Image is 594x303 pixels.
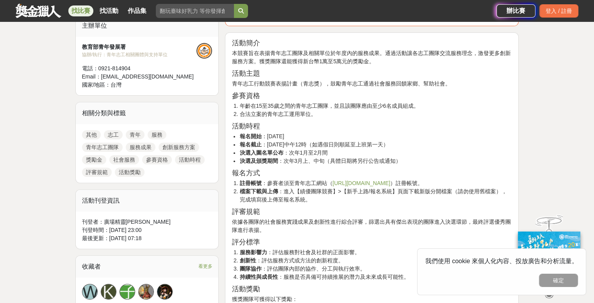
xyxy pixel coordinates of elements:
h3: 活動獎勵 [232,285,512,293]
li: ：[DATE]中午12時（如遇假日則順延至上班第一天） [239,141,512,149]
h3: 報名方式 [232,169,512,177]
span: 國家/地區： [82,82,111,88]
div: Email： [EMAIL_ADDRESS][DOMAIN_NAME] [82,73,197,81]
h3: 活動簡介 [232,39,512,47]
a: K [101,284,116,299]
a: 社會服務 [109,155,139,164]
h3: 活動主題 [232,70,512,78]
a: 找比賽 [68,5,93,16]
a: 青年志工團隊 [82,143,123,152]
a: 活動獎勵 [115,168,144,177]
li: 年齡在15至35歲之間的青年志工團隊，並且該團隊應由至少6名成員組成。 [239,102,512,110]
a: 服務成果 [126,143,155,152]
li: ：[DATE] [239,132,512,141]
li: ：評估團隊內部的協作、分工與執行效率。 [239,265,512,273]
strong: 報名截止 [239,141,261,148]
li: ：服務是否具備可持續推展的潛力及未來成長可能性。 [239,273,512,281]
a: 活動時程 [175,155,205,164]
input: 翻玩臺味好乳力 等你發揮創意！ [156,4,234,18]
a: 參賽資格 [142,155,172,164]
div: 電話： 0921-814904 [82,64,197,73]
img: Avatar [157,284,172,299]
a: 青年 [126,130,144,139]
p: 青年志工行動競賽表揚計畫（青志獎），鼓勵青年志工通過社會服務回饋家鄉、幫助社會。 [232,80,512,88]
li: ：評估服務方式或方法的創新程度。 [239,257,512,265]
img: Avatar [139,284,153,299]
strong: 持續性與成長性 [239,274,278,280]
strong: 創新性 [239,257,256,264]
div: 刊登時間： [DATE] 23:00 [82,226,212,234]
div: 協辦/執行： 青年志工相關團體與支持單位 [82,51,197,58]
strong: 決選入圍名單公布 [239,150,283,156]
p: 依據各團隊的社會服務實踐成果及創新性進行綜合評審，篩選出具有傑出表現的團隊進入決選環節，最終評選優秀團隊進行表揚。 [232,218,512,234]
a: 獎勵金 [82,155,106,164]
a: 找活動 [96,5,121,16]
div: 主辦單位 [76,15,219,37]
a: Avatar [157,284,173,299]
a: 作品集 [125,5,150,16]
button: 確定 [539,274,578,287]
div: 刊登者： 廣場精靈[PERSON_NAME] [82,218,212,226]
li: ：次年1月至2月間 [239,149,512,157]
a: [URL][DOMAIN_NAME] [332,180,390,186]
div: 登入 / 註冊 [539,4,578,18]
li: ：進入【績優團隊競賽】>【新手上路/報名系統】頁面下載新版分開檔案（請勿使用舊檔案），完成填寫後上傳至報名系統。 [239,187,512,204]
li: ：評估服務對社會及社群的正面影響。 [239,248,512,257]
div: 活動刊登資訊 [76,190,219,212]
h3: 評審規範 [232,208,512,216]
a: W [82,284,98,299]
span: 我們使用 cookie 來個人化內容、投放廣告和分析流量。 [425,258,578,264]
a: 志工 [104,130,123,139]
strong: 檔案下載與上傳 [239,188,278,194]
a: 創新服務方案 [159,143,199,152]
span: 看更多 [198,262,212,271]
strong: 註冊帳號 [239,180,261,186]
a: 評審規範 [82,168,112,177]
span: 收藏者 [82,263,101,270]
a: Avatar [138,284,154,299]
img: ff197300-f8ee-455f-a0ae-06a3645bc375.jpg [518,232,580,283]
div: 相關分類與標籤 [76,102,219,124]
a: 辦比賽 [496,4,535,18]
h3: 參賽資格 [232,92,512,100]
li: ：參賽者須至青年志工網站（ ）註冊帳號。 [239,179,512,187]
span: 台灣 [111,82,121,88]
div: 最後更新： [DATE] 07:18 [82,234,212,242]
h3: 評分標準 [232,238,512,246]
strong: 團隊協作 [239,266,261,272]
a: 服務 [148,130,166,139]
strong: 服務影響力 [239,249,267,255]
div: 教育部青年發展署 [82,43,197,51]
strong: 報名開始 [239,133,261,139]
strong: 決選及頒獎期間 [239,158,278,164]
a: 其他 [82,130,101,139]
h3: 活動時程 [232,122,512,130]
li: 合法立案的青年志工運用單位。 [239,110,512,118]
p: 本競賽旨在表揚青年志工團隊及相關單位於年度內的服務成果。通過活動讓各志工團隊交流服務理念，激發更多創新服務方案。獲獎團隊還能獲得新台幣1萬至5萬元的獎勵金。 [232,49,512,66]
li: ：次年3月上、中旬（具體日期將另行公告或通知） [239,157,512,165]
a: 子 [120,284,135,299]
